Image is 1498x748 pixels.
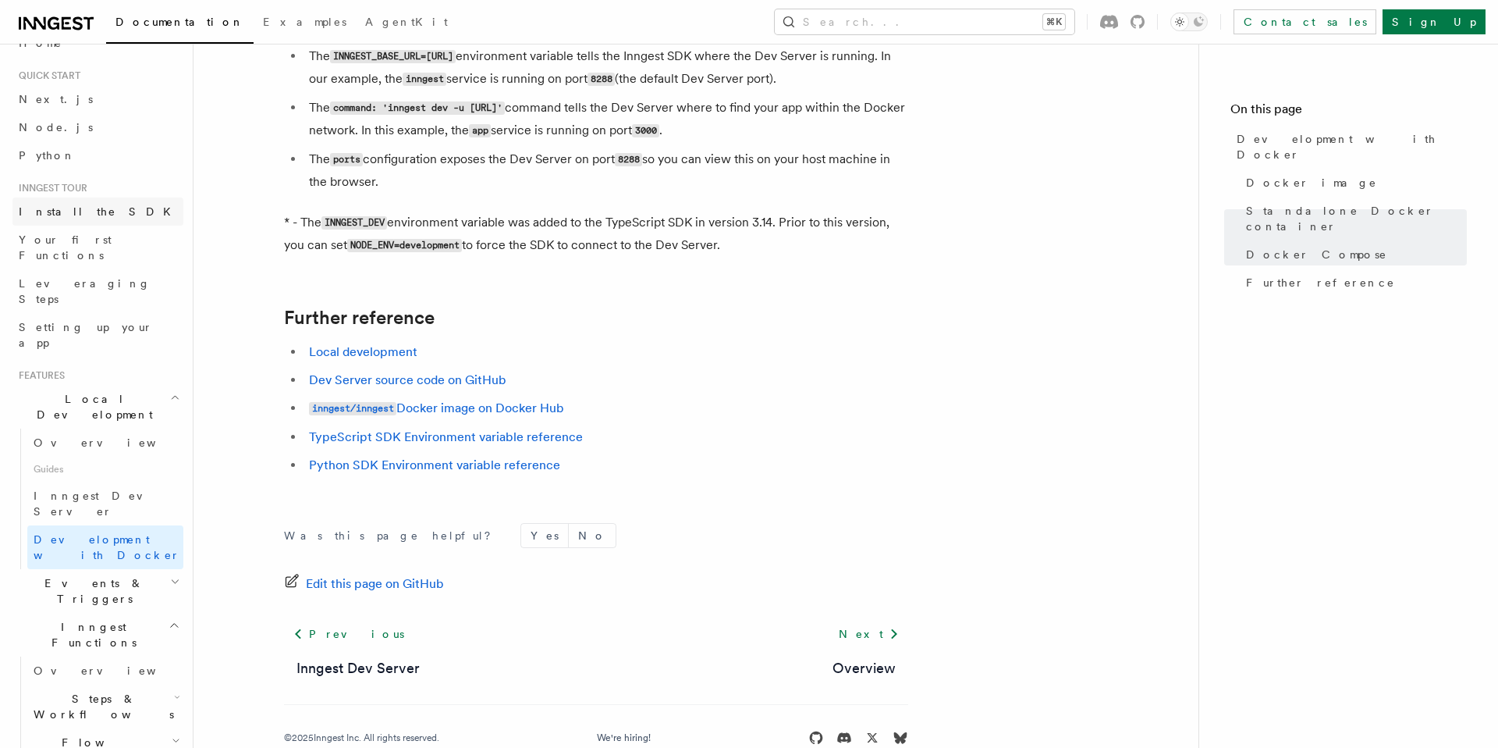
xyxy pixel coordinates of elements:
[1230,125,1467,169] a: Development with Docker
[1170,12,1208,31] button: Toggle dark mode
[12,226,183,269] a: Your first Functions
[309,401,564,415] a: inngest/inngestDocker image on Docker Hub
[347,239,462,252] code: NODE_ENV=development
[304,148,908,193] li: The configuration exposes the Dev Server on port so you can view this on your host machine in the...
[12,369,65,382] span: Features
[1234,9,1376,34] a: Contact sales
[309,402,396,415] code: inngest/inngest
[12,385,183,429] button: Local Development
[365,16,448,28] span: AgentKit
[27,429,183,457] a: Overview
[27,525,183,569] a: Development with Docker
[263,16,346,28] span: Examples
[1230,100,1467,125] h4: On this page
[309,344,417,359] a: Local development
[309,372,506,387] a: Dev Server source code on GitHub
[1246,275,1395,290] span: Further reference
[12,613,183,657] button: Inngest Functions
[1246,247,1387,262] span: Docker Compose
[330,153,363,166] code: ports
[632,124,659,137] code: 3000
[19,121,93,134] span: Node.js
[306,573,444,595] span: Edit this page on GitHub
[19,205,180,218] span: Install the SDK
[284,212,908,257] p: * - The environment variable was added to the TypeScript SDK in version 3.14. Prior to this versi...
[832,657,896,679] a: Overview
[597,732,651,744] a: We're hiring!
[12,575,170,607] span: Events & Triggers
[829,620,908,648] a: Next
[12,391,170,422] span: Local Development
[12,85,183,113] a: Next.js
[19,149,76,162] span: Python
[1246,203,1467,234] span: Standalone Docker container
[106,5,254,44] a: Documentation
[304,45,908,91] li: The environment variable tells the Inngest SDK where the Dev Server is running. In our example, t...
[775,9,1074,34] button: Search...⌘K
[12,569,183,613] button: Events & Triggers
[1043,14,1065,30] kbd: ⌘K
[19,93,93,105] span: Next.js
[19,233,112,262] span: Your first Functions
[12,619,169,650] span: Inngest Functions
[587,73,615,86] code: 8288
[284,528,502,543] p: Was this page helpful?
[12,113,183,141] a: Node.js
[27,482,183,525] a: Inngest Dev Server
[309,429,583,444] a: TypeScript SDK Environment variable reference
[12,141,183,169] a: Python
[304,97,908,142] li: The command tells the Dev Server where to find your app within the Docker network. In this exampl...
[12,69,80,82] span: Quick start
[1383,9,1486,34] a: Sign Up
[254,5,356,42] a: Examples
[1240,269,1467,297] a: Further reference
[12,269,183,313] a: Leveraging Steps
[27,691,174,722] span: Steps & Workflows
[34,490,167,518] span: Inngest Dev Server
[19,321,153,349] span: Setting up your app
[12,198,183,226] a: Install the SDK
[34,664,194,677] span: Overview
[569,524,616,547] button: No
[330,50,456,63] code: INNGEST_BASE_URL=[URL]
[1240,169,1467,197] a: Docker image
[296,657,420,679] a: Inngest Dev Server
[12,182,87,194] span: Inngest tour
[12,313,183,357] a: Setting up your app
[469,124,491,137] code: app
[284,573,444,595] a: Edit this page on GitHub
[1240,197,1467,240] a: Standalone Docker container
[34,533,180,561] span: Development with Docker
[1240,240,1467,269] a: Docker Compose
[309,458,560,472] a: Python SDK Environment variable reference
[12,429,183,569] div: Local Development
[19,277,151,305] span: Leveraging Steps
[403,73,446,86] code: inngest
[27,657,183,685] a: Overview
[1246,175,1377,191] span: Docker image
[321,216,387,230] code: INNGEST_DEV
[115,16,244,28] span: Documentation
[330,102,505,115] code: command: 'inngest dev -u [URL]'
[284,732,439,744] div: © 2025 Inngest Inc. All rights reserved.
[356,5,457,42] a: AgentKit
[284,307,435,329] a: Further reference
[521,524,568,547] button: Yes
[34,436,194,449] span: Overview
[1237,131,1467,162] span: Development with Docker
[284,620,413,648] a: Previous
[27,457,183,482] span: Guides
[615,153,642,166] code: 8288
[27,685,183,728] button: Steps & Workflows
